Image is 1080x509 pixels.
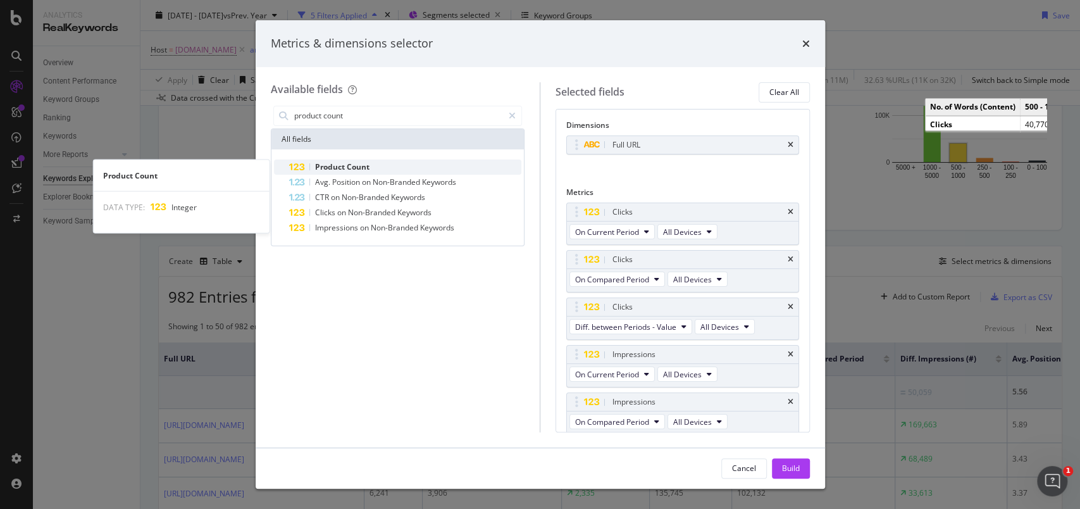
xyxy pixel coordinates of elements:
[315,192,331,203] span: CTR
[788,351,793,358] div: times
[332,177,362,187] span: Position
[772,458,810,479] button: Build
[93,170,269,181] div: Product Count
[657,224,717,239] button: All Devices
[420,222,454,233] span: Keywords
[667,414,728,429] button: All Devices
[1037,466,1067,496] iframe: Intercom live chat
[569,272,665,287] button: On Compared Period
[575,322,676,332] span: Diff. between Periods - Value
[348,207,397,218] span: Non-Branded
[612,348,655,361] div: Impressions
[575,369,639,380] span: On Current Period
[315,177,332,187] span: Avg.
[612,139,640,151] div: Full URL
[673,274,712,285] span: All Devices
[256,20,825,489] div: modal
[721,458,767,479] button: Cancel
[1063,466,1073,476] span: 1
[612,253,633,266] div: Clicks
[575,227,639,237] span: On Current Period
[315,222,360,233] span: Impressions
[759,82,810,103] button: Clear All
[663,227,702,237] span: All Devices
[315,161,347,172] span: Product
[391,192,425,203] span: Keywords
[657,367,717,382] button: All Devices
[347,161,369,172] span: Count
[569,224,655,239] button: On Current Period
[397,207,431,218] span: Keywords
[769,87,799,97] div: Clear All
[293,106,504,125] input: Search by field name
[556,85,624,99] div: Selected fields
[569,414,665,429] button: On Compared Period
[575,274,649,285] span: On Compared Period
[422,177,456,187] span: Keywords
[788,303,793,311] div: times
[337,207,348,218] span: on
[612,396,655,408] div: Impressions
[575,417,649,427] span: On Compared Period
[373,177,422,187] span: Non-Branded
[569,319,692,334] button: Diff. between Periods - Value
[271,82,343,96] div: Available fields
[566,203,799,245] div: ClickstimesOn Current PeriodAll Devices
[788,208,793,216] div: times
[788,398,793,406] div: times
[566,250,799,292] div: ClickstimesOn Compared PeriodAll Devices
[331,192,342,203] span: on
[673,417,712,427] span: All Devices
[788,141,793,149] div: times
[315,207,337,218] span: Clicks
[566,135,799,154] div: Full URLtimes
[371,222,420,233] span: Non-Branded
[271,129,524,149] div: All fields
[663,369,702,380] span: All Devices
[566,393,799,435] div: ImpressionstimesOn Compared PeriodAll Devices
[612,206,633,218] div: Clicks
[788,256,793,263] div: times
[695,319,755,334] button: All Devices
[612,301,633,313] div: Clicks
[360,222,371,233] span: on
[700,322,739,332] span: All Devices
[271,35,433,52] div: Metrics & dimensions selector
[566,120,799,135] div: Dimensions
[566,187,799,203] div: Metrics
[782,463,800,474] div: Build
[569,367,655,382] button: On Current Period
[566,298,799,340] div: ClickstimesDiff. between Periods - ValueAll Devices
[342,192,391,203] span: Non-Branded
[362,177,373,187] span: on
[566,345,799,387] div: ImpressionstimesOn Current PeriodAll Devices
[667,272,728,287] button: All Devices
[802,35,810,52] div: times
[732,463,756,474] div: Cancel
